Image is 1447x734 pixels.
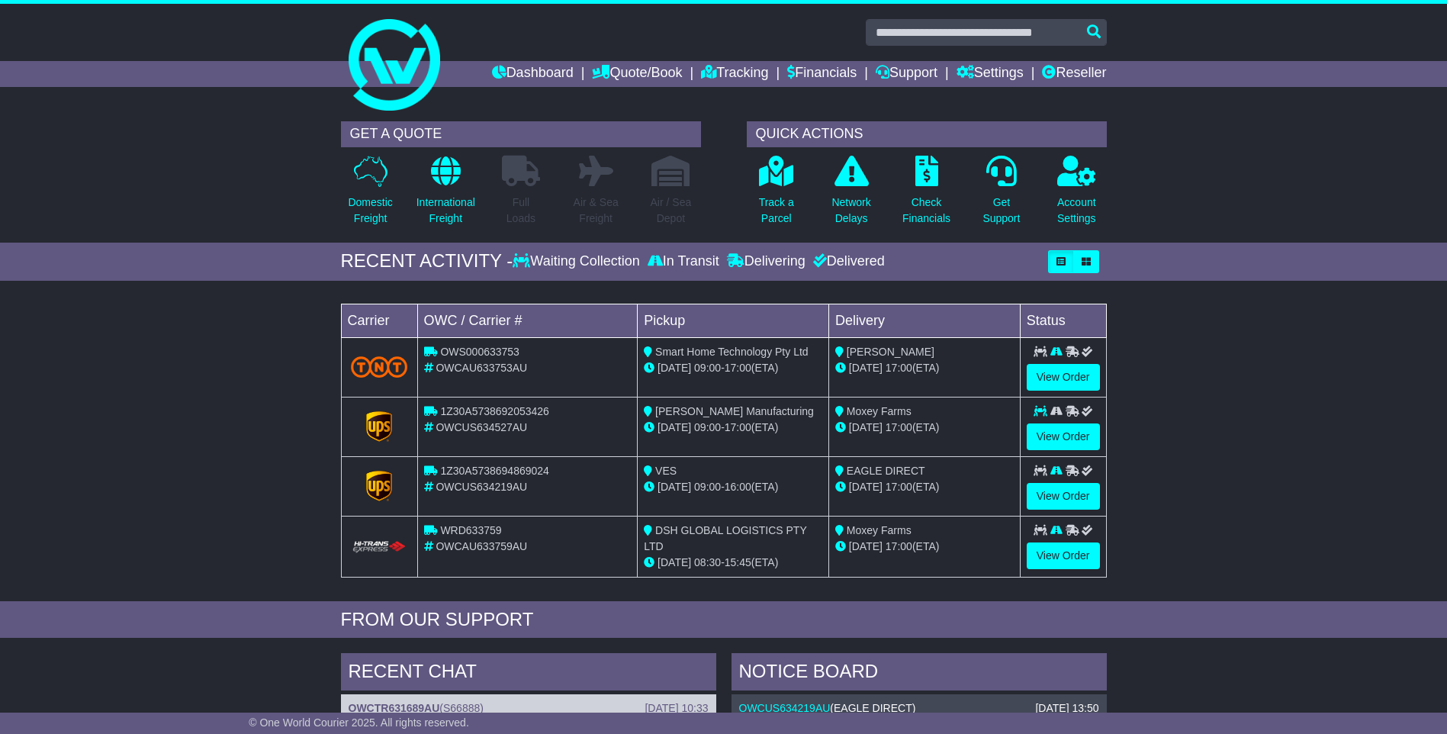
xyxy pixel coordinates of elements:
[592,61,682,87] a: Quote/Book
[436,362,527,374] span: OWCAU633753AU
[886,540,912,552] span: 17:00
[886,421,912,433] span: 17:00
[886,481,912,493] span: 17:00
[1027,364,1100,391] a: View Order
[725,481,751,493] span: 16:00
[759,195,794,227] p: Track a Parcel
[436,540,527,552] span: OWCAU633759AU
[416,155,476,235] a: InternationalFreight
[513,253,643,270] div: Waiting Collection
[341,250,513,272] div: RECENT ACTIVITY -
[492,61,574,87] a: Dashboard
[787,61,857,87] a: Financials
[440,524,501,536] span: WRD633759
[1027,483,1100,510] a: View Order
[831,195,870,227] p: Network Delays
[849,540,883,552] span: [DATE]
[443,702,480,714] span: S66888
[886,362,912,374] span: 17:00
[644,360,822,376] div: - (ETA)
[658,481,691,493] span: [DATE]
[349,702,709,715] div: ( )
[982,155,1021,235] a: GetSupport
[644,479,822,495] div: - (ETA)
[725,421,751,433] span: 17:00
[835,420,1014,436] div: (ETA)
[574,195,619,227] p: Air & Sea Freight
[366,411,392,442] img: GetCarrierServiceLogo
[847,524,912,536] span: Moxey Farms
[902,155,951,235] a: CheckFinancials
[876,61,937,87] a: Support
[957,61,1024,87] a: Settings
[701,61,768,87] a: Tracking
[417,304,638,337] td: OWC / Carrier #
[644,555,822,571] div: - (ETA)
[758,155,795,235] a: Track aParcel
[849,362,883,374] span: [DATE]
[416,195,475,227] p: International Freight
[831,155,871,235] a: NetworkDelays
[440,346,519,358] span: OWS000633753
[655,405,814,417] span: [PERSON_NAME] Manufacturing
[658,556,691,568] span: [DATE]
[847,346,934,358] span: [PERSON_NAME]
[1035,702,1098,715] div: [DATE] 13:50
[725,556,751,568] span: 15:45
[638,304,829,337] td: Pickup
[849,421,883,433] span: [DATE]
[834,702,912,714] span: EAGLE DIRECT
[1042,61,1106,87] a: Reseller
[835,539,1014,555] div: (ETA)
[739,702,1099,715] div: ( )
[694,481,721,493] span: 09:00
[249,716,469,729] span: © One World Courier 2025. All rights reserved.
[644,420,822,436] div: - (ETA)
[440,465,548,477] span: 1Z30A5738694869024
[351,540,408,555] img: HiTrans.png
[347,155,393,235] a: DomesticFreight
[645,702,708,715] div: [DATE] 10:33
[1020,304,1106,337] td: Status
[809,253,885,270] div: Delivered
[351,356,408,377] img: TNT_Domestic.png
[366,471,392,501] img: GetCarrierServiceLogo
[348,195,392,227] p: Domestic Freight
[694,362,721,374] span: 09:00
[1027,423,1100,450] a: View Order
[849,481,883,493] span: [DATE]
[694,421,721,433] span: 09:00
[341,653,716,694] div: RECENT CHAT
[1027,542,1100,569] a: View Order
[436,421,527,433] span: OWCUS634527AU
[655,465,677,477] span: VES
[502,195,540,227] p: Full Loads
[732,653,1107,694] div: NOTICE BOARD
[902,195,950,227] p: Check Financials
[982,195,1020,227] p: Get Support
[835,360,1014,376] div: (ETA)
[651,195,692,227] p: Air / Sea Depot
[847,405,912,417] span: Moxey Farms
[440,405,548,417] span: 1Z30A5738692053426
[644,253,723,270] div: In Transit
[658,362,691,374] span: [DATE]
[847,465,925,477] span: EAGLE DIRECT
[436,481,527,493] span: OWCUS634219AU
[1056,155,1097,235] a: AccountSettings
[828,304,1020,337] td: Delivery
[349,702,440,714] a: OWCTR631689AU
[341,121,701,147] div: GET A QUOTE
[747,121,1107,147] div: QUICK ACTIONS
[835,479,1014,495] div: (ETA)
[739,702,831,714] a: OWCUS634219AU
[341,304,417,337] td: Carrier
[341,609,1107,631] div: FROM OUR SUPPORT
[723,253,809,270] div: Delivering
[644,524,806,552] span: DSH GLOBAL LOGISTICS PTY LTD
[1057,195,1096,227] p: Account Settings
[655,346,809,358] span: Smart Home Technology Pty Ltd
[658,421,691,433] span: [DATE]
[694,556,721,568] span: 08:30
[725,362,751,374] span: 17:00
